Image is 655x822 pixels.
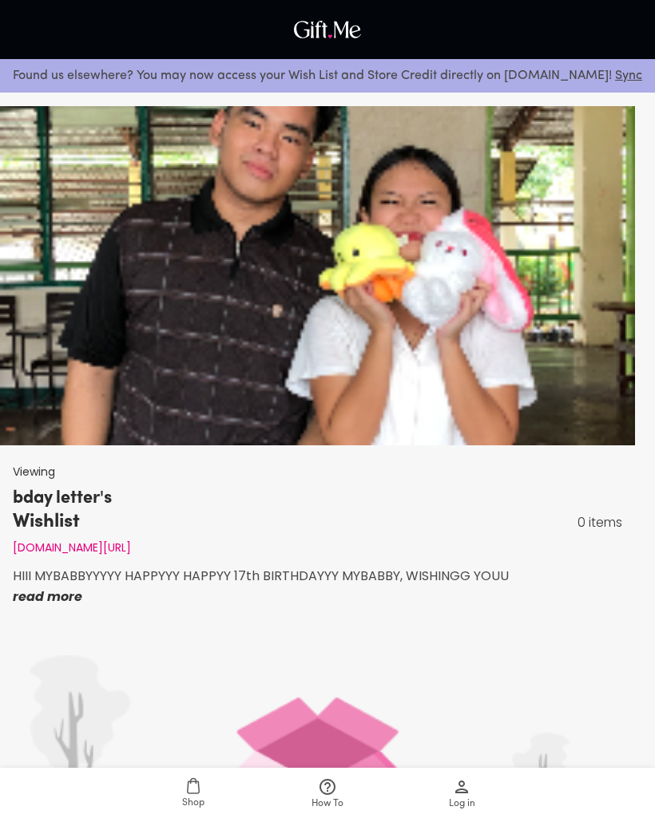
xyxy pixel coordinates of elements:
[615,69,642,82] a: Sync
[312,796,343,812] span: How To
[126,768,260,822] a: Shop
[449,796,475,812] span: Log in
[13,537,622,558] p: [DOMAIN_NAME][URL]
[13,566,509,587] p: HIII MYBABBYYYYY HAPPYYY HAPPYY 17th BIRTHDAYYY MYBABBY, WISHINGG YOUU
[13,65,642,86] p: Found us elsewhere? You may now access your Wish List and Store Credit directly on [DOMAIN_NAME]!
[290,17,365,42] img: GiftMe Logo
[260,768,395,822] a: How To
[182,796,204,811] span: Shop
[395,768,529,822] a: Log in
[13,461,622,482] p: Viewing
[578,512,622,533] p: 0 items
[13,486,112,512] p: bday letter's
[13,587,509,607] p: read more
[13,512,108,533] p: Wishlist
